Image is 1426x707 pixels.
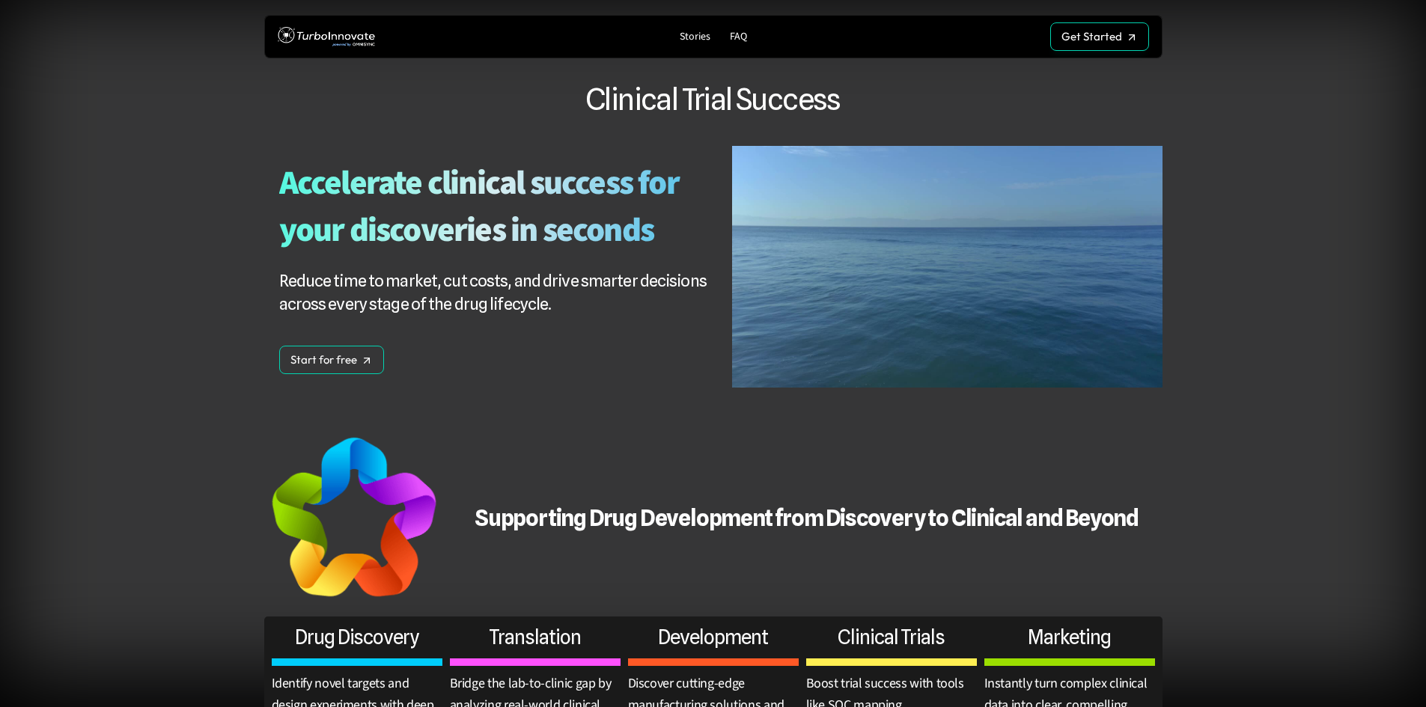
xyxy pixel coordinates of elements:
[724,27,753,47] a: FAQ
[1061,30,1122,43] p: Get Started
[674,27,716,47] a: Stories
[1050,22,1149,51] a: Get Started
[730,31,747,43] p: FAQ
[680,31,710,43] p: Stories
[278,23,375,51] img: TurboInnovate Logo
